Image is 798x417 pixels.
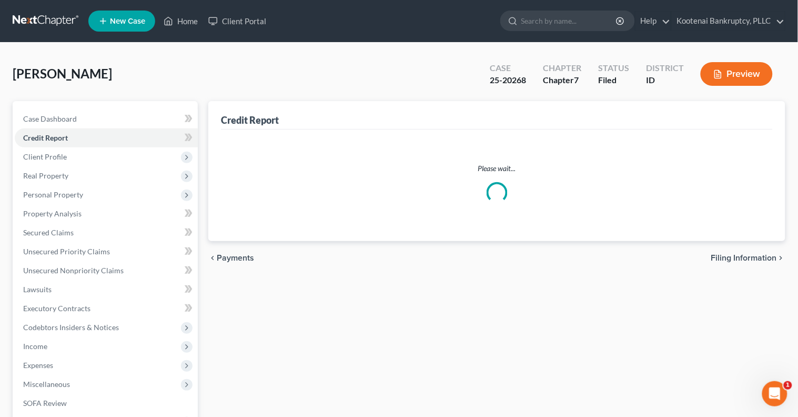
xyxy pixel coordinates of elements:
a: Secured Claims [15,223,198,242]
a: Credit Report [15,128,198,147]
span: Payments [217,254,254,262]
a: SOFA Review [15,394,198,413]
input: Search by name... [521,11,618,31]
span: [PERSON_NAME] [13,66,112,81]
a: Executory Contracts [15,299,198,318]
div: District [646,62,684,74]
a: Lawsuits [15,280,198,299]
a: Unsecured Priority Claims [15,242,198,261]
span: Real Property [23,171,68,180]
a: Client Portal [203,12,271,31]
span: Unsecured Priority Claims [23,247,110,256]
span: Property Analysis [23,209,82,218]
a: Help [635,12,671,31]
div: Filed [598,74,629,86]
span: Secured Claims [23,228,74,237]
span: Credit Report [23,133,68,142]
span: Case Dashboard [23,114,77,123]
a: Unsecured Nonpriority Claims [15,261,198,280]
div: 25-20268 [490,74,526,86]
span: Filing Information [711,254,777,262]
iframe: Intercom live chat [762,381,787,406]
a: Property Analysis [15,204,198,223]
span: Executory Contracts [23,304,90,313]
button: Preview [701,62,773,86]
button: Filing Information chevron_right [711,254,785,262]
div: Credit Report [221,114,279,126]
button: chevron_left Payments [208,254,254,262]
span: 7 [574,75,579,85]
span: Personal Property [23,190,83,199]
span: Codebtors Insiders & Notices [23,323,119,332]
a: Home [158,12,203,31]
i: chevron_left [208,254,217,262]
span: Income [23,342,47,351]
div: ID [646,74,684,86]
p: Please wait... [229,163,764,174]
span: Unsecured Nonpriority Claims [23,266,124,275]
a: Kootenai Bankruptcy, PLLC [672,12,785,31]
a: Case Dashboard [15,110,198,128]
div: Case [490,62,526,74]
i: chevron_right [777,254,785,262]
div: Chapter [543,62,581,74]
div: Chapter [543,74,581,86]
span: Expenses [23,361,53,370]
span: New Case [110,17,145,25]
span: Client Profile [23,152,67,161]
span: Lawsuits [23,285,52,294]
div: Status [598,62,629,74]
span: Miscellaneous [23,380,70,389]
span: 1 [784,381,792,390]
span: SOFA Review [23,399,67,408]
